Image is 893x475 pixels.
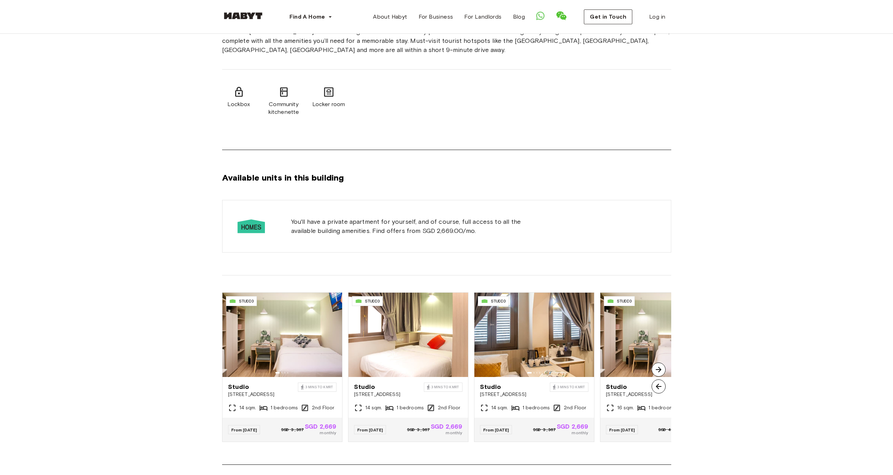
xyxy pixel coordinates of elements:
span: Studio [606,383,676,391]
a: STUDIOImage of the roomStudio[STREET_ADDRESS]3 mins to K MRT14 sqm.1 bedrooms2nd FloorFrom [DATE]... [348,293,468,442]
a: Log in [644,10,671,24]
span: 14 sqm. [239,404,256,411]
span: Lockbox [227,100,250,108]
span: From [DATE] [231,427,257,432]
span: SGD 2,669 [557,423,588,430]
span: SGD 4,040 [658,427,681,433]
span: [STREET_ADDRESS] [606,391,676,398]
button: Find A Home [284,10,338,24]
a: Blog [507,10,531,24]
span: Locker room [312,100,345,108]
span: [STREET_ADDRESS] [354,391,424,398]
span: STUDIO [491,298,506,304]
span: Studio [480,383,550,391]
span: Log in [649,13,665,21]
span: monthly [431,430,462,436]
span: From [DATE] [483,427,509,432]
a: STUDIOImage of the roomStudio[STREET_ADDRESS]16 sqm.1 bedroomsFrom [DATE]SGD 4,040 [600,293,720,442]
span: For Landlords [464,13,501,21]
span: For Business [419,13,453,21]
span: Blog [513,13,525,21]
img: Habyt [222,12,264,19]
span: SGD 2,669 [431,423,462,430]
span: 14 sqm. [365,404,382,411]
a: For Landlords [459,10,507,24]
span: SGD 3,367 [281,427,304,433]
p: 3 mins to K MRT [305,385,333,390]
span: You'll have a private apartment for yourself, and of course, full access to all the available bui... [291,217,547,235]
span: 1 bedrooms [522,404,550,411]
img: Image of the room [348,293,468,377]
span: 2nd Floor [438,404,460,411]
p: Nestled within the [GEOGRAPHIC_DATA] neighborhood, [GEOGRAPHIC_DATA] is a charming 27-studio room... [222,18,671,54]
a: For Business [413,10,459,24]
span: [STREET_ADDRESS] [480,391,550,398]
span: 16 sqm. [617,404,634,411]
span: STUDIO [239,298,254,304]
span: Find A Home [289,13,325,21]
span: SGD 3,367 [407,427,429,433]
p: 3 mins to K MRT [557,385,585,390]
span: STUDIO [365,298,380,304]
img: Image of the room [600,293,720,377]
span: SGD 2,669 [305,423,336,430]
span: Community kitchenette [267,100,301,116]
a: About Habyt [367,10,413,24]
span: 14 sqm. [491,404,508,411]
span: SGD 3,367 [533,427,555,433]
span: 2nd Floor [312,404,334,411]
a: Open WhatsApp [536,12,545,22]
span: 1 bedrooms [396,404,424,411]
span: 1 bedrooms [648,404,676,411]
span: About Habyt [373,13,407,21]
a: STUDIOImage of the roomStudio[STREET_ADDRESS]3 mins to K MRT14 sqm.1 bedrooms2nd FloorFrom [DATE]... [222,293,342,442]
img: Image of the room [474,293,594,377]
span: STUDIO [617,298,632,304]
span: Get in Touch [590,13,626,21]
span: Studio [354,383,424,391]
span: 1 bedrooms [271,404,298,411]
a: Show WeChat QR Code [556,10,567,24]
span: Available units in this building [222,173,671,183]
span: [STREET_ADDRESS] [228,391,298,398]
span: From [DATE] [609,427,635,432]
span: 2nd Floor [564,404,586,411]
a: STUDIOImage of the roomStudio[STREET_ADDRESS]3 mins to K MRT14 sqm.1 bedrooms2nd FloorFrom [DATE]... [474,293,594,442]
span: monthly [557,430,588,436]
button: Get in Touch [584,9,632,24]
img: Image of the room [222,293,342,377]
span: From [DATE] [357,427,383,432]
p: 3 mins to K MRT [431,385,459,390]
span: monthly [305,430,336,436]
span: Studio [228,383,298,391]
